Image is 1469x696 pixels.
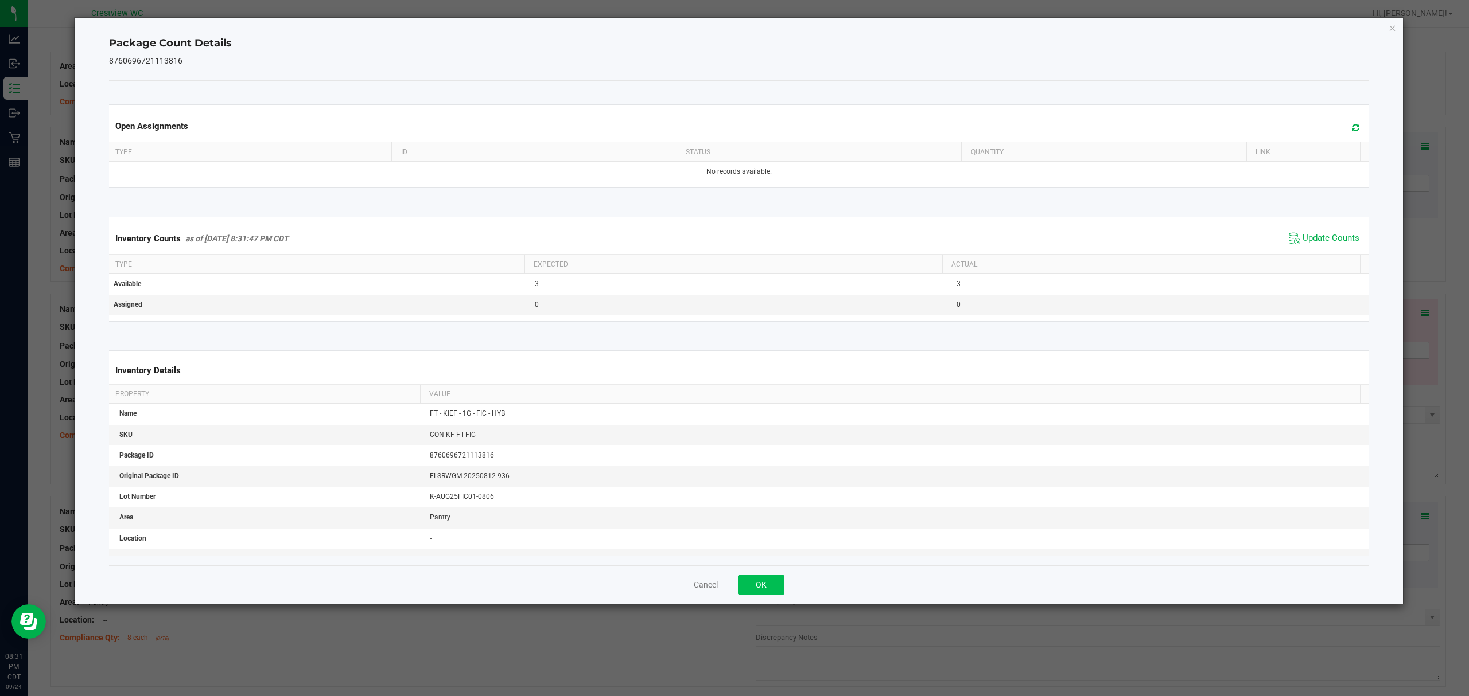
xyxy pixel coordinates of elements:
span: Property [115,390,149,398]
span: 0 [957,300,961,308]
span: Value [429,390,450,398]
span: Expected [534,260,568,268]
span: Link [1256,148,1270,156]
span: Actual [951,260,977,268]
span: SKU [119,431,133,439]
span: Location [119,534,146,542]
iframe: Resource center [11,604,46,639]
span: Update Counts [1303,233,1359,244]
span: FT - KIEF - 1G - FIC - HYB [430,409,505,417]
span: Name [119,409,137,417]
span: ID [401,148,407,156]
span: Package ID [119,451,154,459]
h4: Package Count Details [109,36,1369,51]
h5: 8760696721113816 [109,57,1369,65]
span: Original Package ID [119,472,179,480]
span: CON-KF-FT-FIC [430,431,476,439]
span: 3 [535,280,539,288]
span: as of [DATE] 8:31:47 PM CDT [185,234,289,243]
span: Type [115,260,132,268]
td: No records available. [107,162,1371,182]
span: 3 [430,555,434,563]
span: - [430,534,432,542]
span: 8760696721113816 [430,451,494,459]
span: Type [115,148,132,156]
span: Inventory Counts [115,233,181,244]
span: K-AUG25FIC01-0806 [430,492,494,501]
span: Assigned [114,300,142,308]
span: Inventory Details [115,365,181,376]
span: Compliance Qty [119,555,168,563]
span: Quantity [971,148,1004,156]
span: 3 [957,280,961,288]
span: Available [114,280,141,288]
button: OK [738,575,784,595]
span: Lot Number [119,492,156,501]
span: Open Assignments [115,121,188,131]
span: Area [119,513,133,521]
span: Pantry [430,513,450,521]
button: Close [1389,21,1397,34]
span: 0 [535,300,539,308]
span: FLSRWGM-20250812-936 [430,472,510,480]
span: Status [686,148,710,156]
button: Cancel [694,579,718,591]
